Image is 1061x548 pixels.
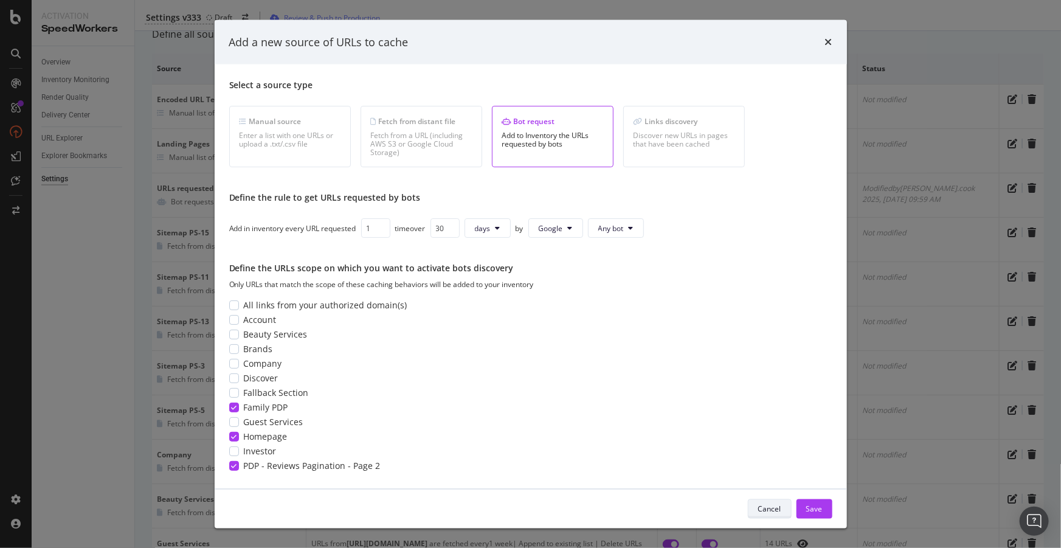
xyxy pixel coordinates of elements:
span: Beauty Services [244,328,308,341]
span: All links from your authorized domain(s) [244,299,407,311]
div: Fetch from distant file [371,116,472,127]
div: Bot request [502,116,603,127]
div: Discover new URLs in pages that have been cached [634,131,734,148]
div: modal [215,19,847,529]
div: Add to Inventory the URLs requested by bots [502,131,603,148]
span: Family PDP [244,401,288,414]
button: Save [797,499,832,519]
span: Discover [244,372,278,384]
button: Cancel [748,499,792,519]
button: Google [528,218,583,238]
button: days [465,218,511,238]
div: Fetch from a URL (including AWS S3 or Google Cloud Storage) [371,131,472,157]
div: Save [806,504,823,514]
div: Links discovery [634,116,734,127]
div: time over [395,223,426,233]
div: Cancel [758,504,781,514]
div: times [825,34,832,50]
div: Manual source [240,116,340,127]
span: Homepage [244,431,288,443]
span: Any bot [598,223,624,233]
div: Only URLs that match the scope of these caching behaviors will be added to your inventory [229,279,832,290]
button: Any bot [588,218,644,238]
div: by [516,223,524,233]
span: Investor [244,445,277,457]
div: Define the URLs scope on which you want to activate bots discovery [229,262,832,274]
div: Select a source type [229,79,832,91]
span: days [475,223,491,233]
div: Open Intercom Messenger [1020,507,1049,536]
div: Define the rule to get URLs requested by bots [229,192,832,204]
span: PDP - Reviews Pagination - Page 2 [244,460,381,472]
span: Brands [244,343,273,355]
span: Account [244,314,277,326]
div: Enter a list with one URLs or upload a .txt/.csv file [240,131,340,148]
span: Fallback Section [244,387,309,399]
span: Google [539,223,563,233]
span: Company [244,358,282,370]
div: Add a new source of URLs to cache [229,34,409,50]
div: Add in inventory every URL requested [229,223,356,233]
span: Guest Services [244,416,303,428]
